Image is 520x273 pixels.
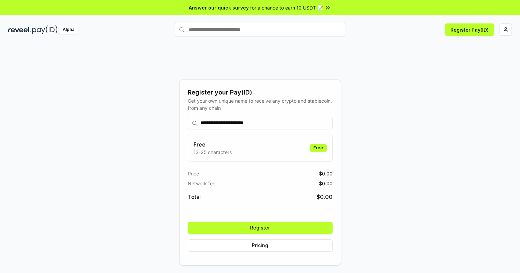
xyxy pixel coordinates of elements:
[194,149,232,156] p: 13-25 characters
[317,193,333,201] span: $ 0.00
[250,4,323,11] span: for a chance to earn 10 USDT 📝
[188,180,215,187] span: Network fee
[188,222,333,234] button: Register
[310,144,327,152] div: Free
[319,170,333,177] span: $ 0.00
[188,170,199,177] span: Price
[188,97,333,112] div: Get your own unique name to receive any crypto and stablecoin, from any chain
[319,180,333,187] span: $ 0.00
[188,193,201,201] span: Total
[59,25,78,34] div: Alpha
[188,239,333,252] button: Pricing
[32,25,58,34] img: pay_id
[189,4,249,11] span: Answer our quick survey
[188,88,333,97] div: Register your Pay(ID)
[8,25,31,34] img: reveel_dark
[194,140,232,149] h3: Free
[445,23,494,36] button: Register Pay(ID)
